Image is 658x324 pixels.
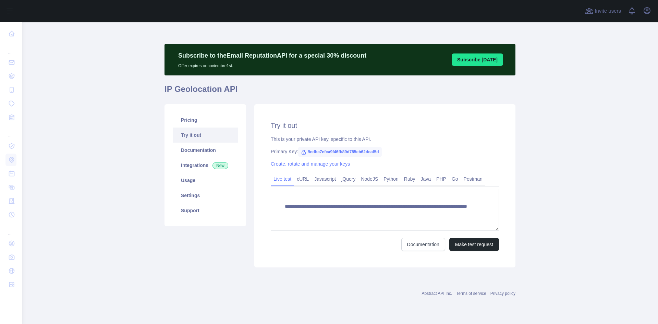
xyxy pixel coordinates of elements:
a: Abstract API Inc. [422,291,452,296]
a: Try it out [173,128,238,143]
a: PHP [434,173,449,184]
button: Make test request [449,238,499,251]
a: Pricing [173,112,238,128]
a: Usage [173,173,238,188]
p: Subscribe to the Email Reputation API for a special 30 % discount [178,51,366,60]
a: jQuery [339,173,358,184]
a: Documentation [173,143,238,158]
span: Invite users [595,7,621,15]
a: NodeJS [358,173,381,184]
h1: IP Geolocation API [164,84,515,100]
div: This is your private API key, specific to this API. [271,136,499,143]
span: 9edbc7efca9f46fb89d785eb62dcaf5d [298,147,381,157]
button: Invite users [584,5,622,16]
a: Java [418,173,434,184]
a: Integrations New [173,158,238,173]
a: Support [173,203,238,218]
div: ... [5,41,16,55]
a: Create, rotate and manage your keys [271,161,350,167]
a: Privacy policy [490,291,515,296]
a: Go [449,173,461,184]
span: New [212,162,228,169]
a: Javascript [312,173,339,184]
a: Terms of service [456,291,486,296]
p: Offer expires on noviembre 1st. [178,60,366,69]
a: Ruby [401,173,418,184]
div: ... [5,222,16,236]
a: Settings [173,188,238,203]
button: Subscribe [DATE] [452,53,503,66]
a: Documentation [401,238,445,251]
a: Postman [461,173,485,184]
div: Primary Key: [271,148,499,155]
h2: Try it out [271,121,499,130]
a: Python [381,173,401,184]
a: Live test [271,173,294,184]
div: ... [5,125,16,139]
a: cURL [294,173,312,184]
